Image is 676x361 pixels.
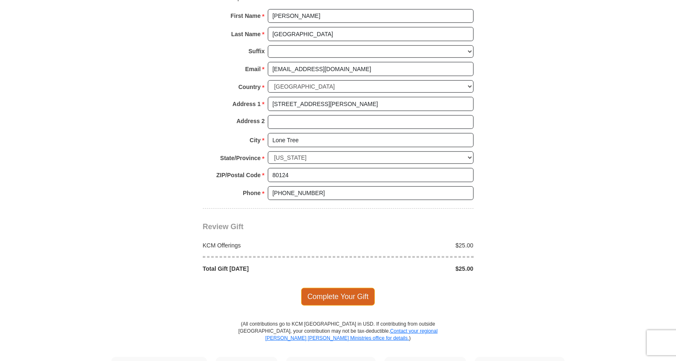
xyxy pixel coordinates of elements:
strong: Phone [243,187,261,199]
div: $25.00 [338,265,478,273]
strong: Address 2 [237,115,265,127]
div: $25.00 [338,241,478,250]
strong: State/Province [220,152,261,164]
strong: Last Name [231,28,261,40]
strong: Country [238,81,261,93]
p: (All contributions go to KCM [GEOGRAPHIC_DATA] in USD. If contributing from outside [GEOGRAPHIC_D... [238,321,438,357]
strong: First Name [231,10,261,22]
strong: ZIP/Postal Code [216,169,261,181]
div: Total Gift [DATE] [198,265,338,273]
strong: Suffix [249,45,265,57]
a: Contact your regional [PERSON_NAME] [PERSON_NAME] Ministries office for details. [265,328,438,341]
strong: Address 1 [232,98,261,110]
span: Complete Your Gift [301,288,375,305]
strong: Email [245,63,261,75]
span: Review Gift [203,223,244,231]
strong: City [249,134,260,146]
div: KCM Offerings [198,241,338,250]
